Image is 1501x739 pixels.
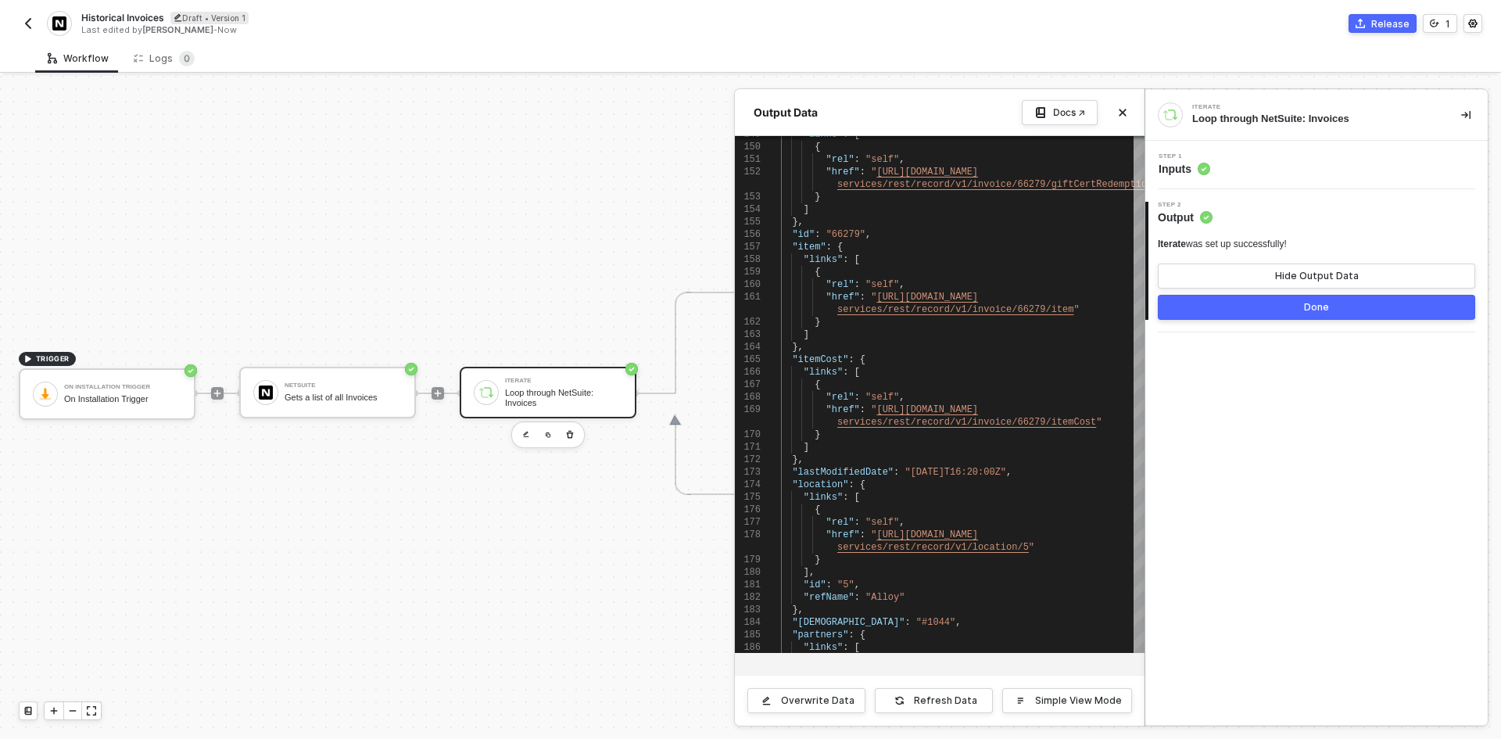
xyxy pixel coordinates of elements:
div: 163 [735,328,761,341]
div: 174 [735,479,761,491]
span: " [871,167,876,178]
span: Historical Invoices [81,11,164,24]
span: [URL][DOMAIN_NAME] [876,167,978,178]
div: 165 [735,353,761,366]
span: : [894,467,899,478]
span: "self" [865,154,899,165]
span: icon-minus [68,706,77,716]
span: " [871,292,876,303]
span: : [815,229,820,240]
span: : [843,254,848,265]
div: Hide Output Data [1275,270,1359,282]
div: Step 1Inputs [1145,153,1488,177]
span: { [815,142,820,152]
span: services/rest/record/v1/invoice/66279/giftCertRede [837,179,1119,190]
span: { [815,504,820,515]
sup: 0 [179,51,195,66]
div: 178 [735,529,761,541]
span: ] [804,442,809,453]
span: : [860,404,865,415]
span: " [1073,304,1079,315]
span: } [815,429,820,440]
span: : [854,279,860,290]
span: Iterate [1158,239,1186,249]
div: Docs ↗ [1053,106,1085,119]
span: "self" [865,279,899,290]
button: Simple View Mode [1002,688,1132,713]
span: [URL][DOMAIN_NAME] [876,529,978,540]
div: 154 [735,203,761,216]
span: : [843,492,848,503]
img: integration-icon [1163,108,1177,122]
span: "href" [826,292,860,303]
button: 1 [1423,14,1457,33]
div: 175 [735,491,761,504]
span: : [860,529,865,540]
button: back [19,14,38,33]
div: Draft • Version 1 [170,12,249,24]
span: "links" [804,367,843,378]
span: " [871,404,876,415]
div: Workflow [48,52,109,65]
span: : [843,367,848,378]
button: Hide Output Data [1158,264,1475,289]
span: "lastModifiedDate" [792,467,894,478]
div: 176 [735,504,761,516]
div: 167 [735,378,761,391]
div: Iterate [1192,104,1427,110]
span: : [848,630,854,640]
span: "rel" [826,154,854,165]
span: icon-versioning [1430,19,1439,28]
span: }, [792,342,803,353]
span: , [899,517,905,528]
span: } [815,554,820,565]
span: }, [792,454,803,465]
div: 186 [735,641,761,654]
span: "links" [804,254,843,265]
span: : [826,579,832,590]
button: Done [1158,295,1475,320]
div: Step 2Output Iteratewas set up successfully!Hide Output DataDone [1145,202,1488,320]
span: icon-commerce [1356,19,1365,28]
span: : [826,242,832,253]
span: " [1029,542,1034,553]
span: icon-close [1118,108,1127,117]
div: 170 [735,429,761,441]
span: [ [854,642,860,653]
div: 153 [735,191,761,203]
div: Release [1371,17,1410,30]
span: "[DEMOGRAPHIC_DATA]" [792,617,905,628]
div: Simple View Mode [1035,694,1122,707]
span: icon-edit [174,13,182,22]
div: 183 [735,604,761,616]
span: icon-settings [1468,19,1478,28]
span: { [860,354,865,365]
span: Output [1158,210,1213,225]
span: : [848,479,854,490]
span: , [865,229,871,240]
div: was set up successfully! [1158,238,1287,251]
span: , [899,392,905,403]
span: ] [804,329,809,340]
span: , [1006,467,1012,478]
div: 160 [735,278,761,291]
div: 152 [735,166,761,178]
div: Logs [134,51,195,66]
button: Close [1113,103,1132,122]
span: : [843,642,848,653]
span: "itemCost" [792,354,848,365]
span: "links" [804,492,843,503]
span: icon-play [49,706,59,716]
span: "href" [826,167,860,178]
span: , [899,279,905,290]
span: "5" [837,579,854,590]
span: Inputs [1159,161,1210,177]
span: "66279" [826,229,865,240]
div: Last edited by - Now [81,24,749,36]
div: 181 [735,579,761,591]
span: "Alloy" [865,592,905,603]
span: "href" [826,404,860,415]
span: "href" [826,529,860,540]
span: : [860,167,865,178]
span: : [854,592,860,603]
